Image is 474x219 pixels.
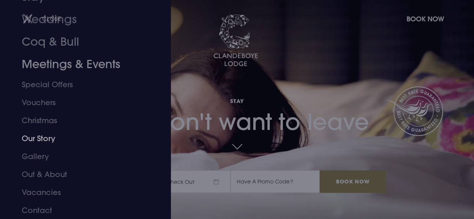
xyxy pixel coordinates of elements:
a: Gallery [22,147,139,165]
a: Vacancies [22,183,139,201]
a: Special Offers [22,76,139,94]
a: Out & About [22,165,139,183]
button: Close [22,11,61,26]
a: Meetings & Events [22,53,139,76]
a: Christmas [22,112,139,130]
a: Weddings [22,8,139,31]
span: Close [42,15,61,22]
a: Our Story [22,130,139,147]
a: Coq & Bull [22,31,139,53]
a: Vouchers [22,94,139,112]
